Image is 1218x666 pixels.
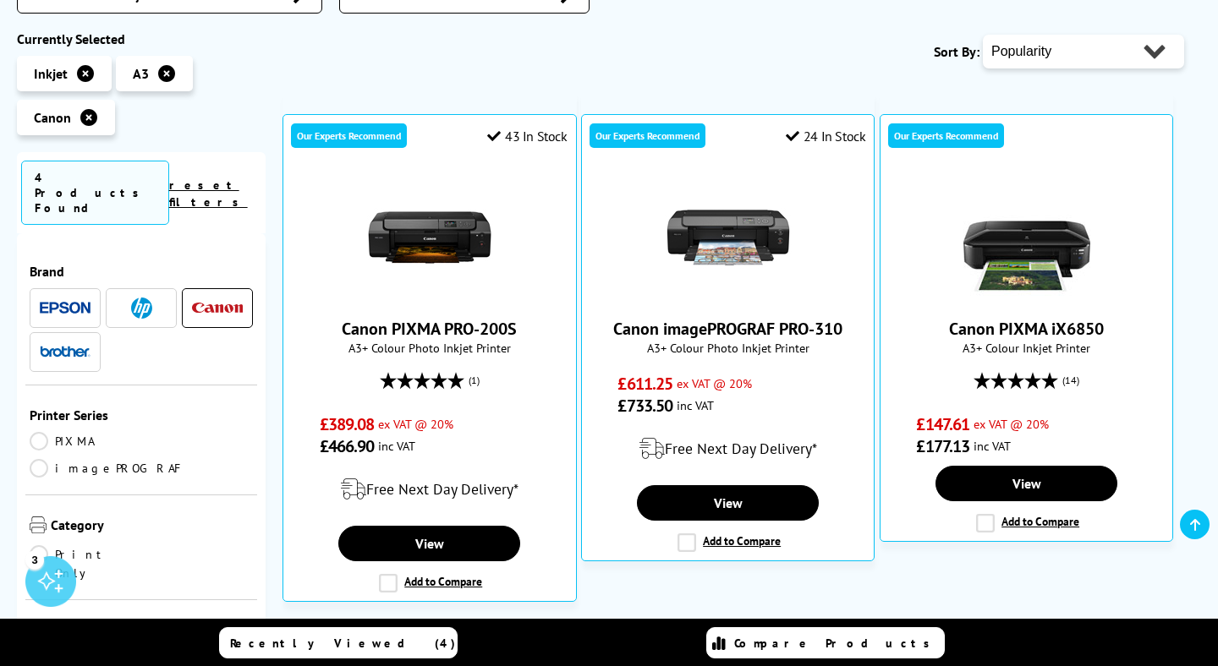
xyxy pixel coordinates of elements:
[786,128,865,145] div: 24 In Stock
[469,364,480,396] span: (1)
[665,174,792,301] img: Canon imagePROGRAF PRO-310
[192,303,243,314] img: Canon
[678,533,781,552] label: Add to Compare
[617,395,672,417] span: £733.50
[116,298,167,319] a: HP
[935,466,1117,501] a: View
[916,435,969,457] span: £177.13
[30,263,253,280] span: Brand
[379,574,482,592] label: Add to Compare
[1062,364,1079,396] span: (14)
[40,298,91,319] a: Epson
[613,318,842,340] a: Canon imagePROGRAF PRO-310
[30,407,253,423] span: Printer Series
[734,636,939,651] span: Compare Products
[378,416,453,432] span: ex VAT @ 20%
[131,298,152,319] img: HP
[30,516,47,533] img: Category
[230,636,456,651] span: Recently Viewed (4)
[889,340,1165,356] span: A3+ Colour Inkjet Printer
[291,123,407,148] div: Our Experts Recommend
[30,432,141,450] a: PIXMA
[342,318,517,340] a: Canon PIXMA PRO-200S
[916,413,969,435] span: £147.61
[292,340,568,356] span: A3+ Colour Photo Inkjet Printer
[487,128,567,145] div: 43 In Stock
[51,516,253,537] span: Category
[590,340,866,356] span: A3+ Colour Photo Inkjet Printer
[677,375,752,391] span: ex VAT @ 20%
[320,435,375,457] span: £466.90
[677,397,714,413] span: inc VAT
[888,123,1004,148] div: Our Experts Recommend
[169,177,248,210] a: reset filters
[934,43,979,60] span: Sort By:
[366,287,493,304] a: Canon PIXMA PRO-200S
[30,459,186,478] a: imagePROGRAF
[192,298,243,319] a: Canon
[366,174,493,301] img: Canon PIXMA PRO-200S
[40,302,91,314] img: Epson
[949,318,1104,340] a: Canon PIXMA iX6850
[974,438,1011,454] span: inc VAT
[590,425,866,472] div: modal_delivery
[590,123,705,148] div: Our Experts Recommend
[974,416,1049,432] span: ex VAT @ 20%
[706,627,945,658] a: Compare Products
[219,627,458,658] a: Recently Viewed (4)
[30,545,141,582] a: Print Only
[338,526,520,561] a: View
[40,341,91,363] a: Brother
[963,287,1090,304] a: Canon PIXMA iX6850
[21,161,169,225] span: 4 Products Found
[34,109,71,126] span: Canon
[617,373,672,395] span: £611.25
[133,65,149,82] span: A3
[40,346,91,358] img: Brother
[17,30,266,47] div: Currently Selected
[25,550,44,569] div: 3
[976,514,1079,532] label: Add to Compare
[963,174,1090,301] img: Canon PIXMA iX6850
[320,413,375,435] span: £389.08
[292,466,568,513] div: modal_delivery
[637,485,819,521] a: View
[378,438,415,454] span: inc VAT
[34,65,68,82] span: Inkjet
[665,287,792,304] a: Canon imagePROGRAF PRO-310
